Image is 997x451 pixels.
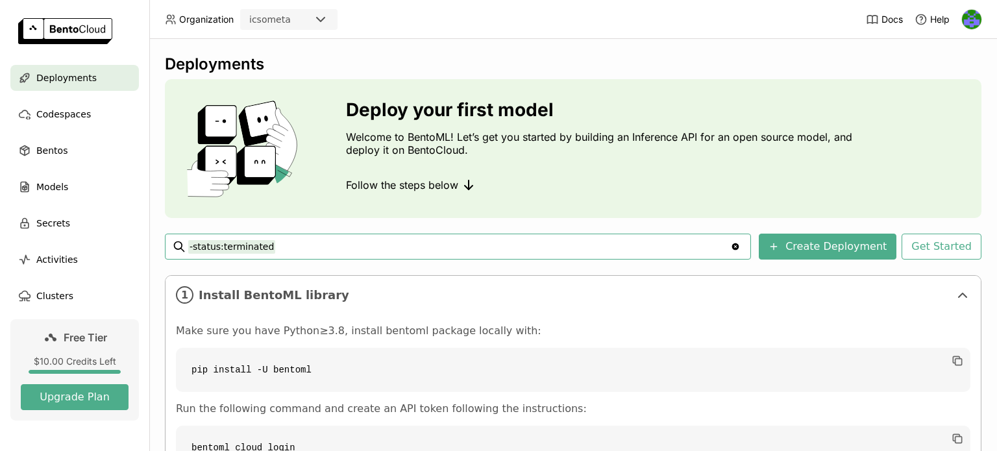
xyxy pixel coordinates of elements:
button: Get Started [902,234,981,260]
span: Clusters [36,288,73,304]
span: Help [930,14,950,25]
img: logo [18,18,112,44]
a: Codespaces [10,101,139,127]
div: icsometa [249,13,291,26]
span: Secrets [36,215,70,231]
span: Codespaces [36,106,91,122]
img: cover onboarding [175,100,315,197]
svg: Clear value [730,241,741,252]
div: 1Install BentoML library [166,276,981,314]
span: Activities [36,252,78,267]
h3: Deploy your first model [346,99,859,120]
span: Follow the steps below [346,178,458,191]
input: Selected icsometa. [292,14,293,27]
span: Free Tier [64,331,107,344]
a: Clusters [10,283,139,309]
button: Create Deployment [759,234,896,260]
p: Make sure you have Python≥3.8, install bentoml package locally with: [176,324,970,337]
a: Deployments [10,65,139,91]
div: $10.00 Credits Left [21,356,129,367]
div: Deployments [165,55,981,74]
a: Free Tier$10.00 Credits LeftUpgrade Plan [10,319,139,421]
img: icso meta [962,10,981,29]
div: Help [915,13,950,26]
p: Run the following command and create an API token following the instructions: [176,402,970,415]
span: Install BentoML library [199,288,950,302]
span: Organization [179,14,234,25]
a: Activities [10,247,139,273]
code: pip install -U bentoml [176,348,970,392]
span: Docs [881,14,903,25]
a: Docs [866,13,903,26]
a: Bentos [10,138,139,164]
p: Welcome to BentoML! Let’s get you started by building an Inference API for an open source model, ... [346,130,859,156]
span: Models [36,179,68,195]
span: Deployments [36,70,97,86]
span: Bentos [36,143,68,158]
i: 1 [176,286,193,304]
button: Upgrade Plan [21,384,129,410]
a: Models [10,174,139,200]
a: Secrets [10,210,139,236]
input: Search [188,236,730,257]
